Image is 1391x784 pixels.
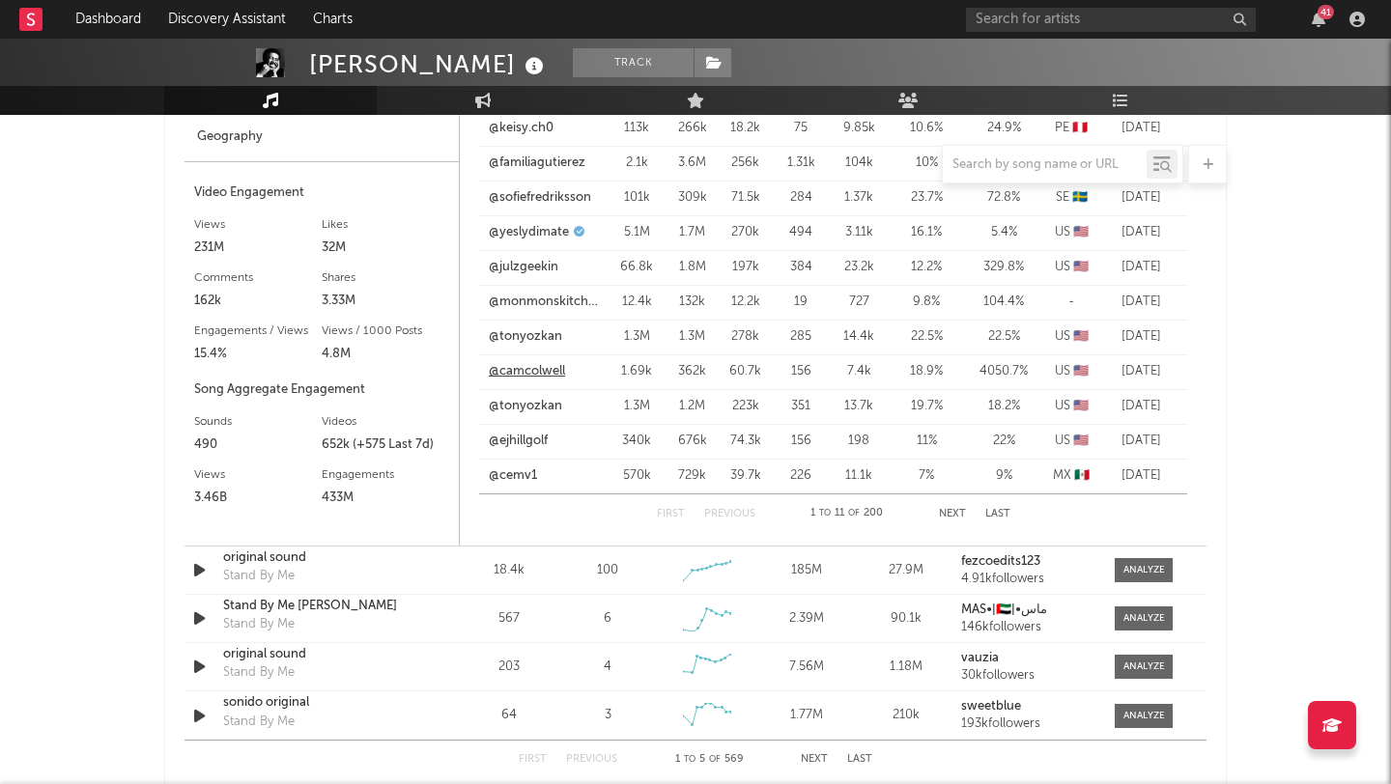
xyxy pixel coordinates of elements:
div: [DATE] [1105,397,1178,416]
div: 3.46B [194,487,322,510]
div: 11.1k [835,466,883,486]
div: 340k [612,432,661,451]
div: 490 [194,434,322,457]
div: [DATE] [1105,258,1178,277]
div: 75 [777,119,825,138]
div: original sound [223,548,425,568]
div: US [1047,258,1095,277]
div: 362k [670,362,714,381]
a: @monmonskitchen1 [489,293,603,312]
div: 4.8M [322,343,449,366]
div: 146k followers [961,621,1095,634]
a: @tonyozkan [489,327,562,347]
strong: fezcoedits123 [961,555,1040,568]
a: @yeslydimate [489,223,569,242]
div: 60.7k [724,362,767,381]
span: of [848,509,860,518]
div: 113k [612,119,661,138]
div: 567 [464,609,554,629]
div: Comments [194,266,322,290]
div: 12.2k [724,293,767,312]
div: 32M [322,237,449,260]
div: 9.85k [835,119,883,138]
div: 1.37k [835,188,883,208]
button: Next [939,509,966,519]
div: original sound [223,645,425,664]
div: 24.9 % [970,119,1037,138]
span: 🇺🇸 [1073,226,1089,238]
div: 1.18M [862,658,951,677]
a: fezcoedits123 [961,555,1095,569]
div: 231M [194,237,322,260]
div: 570k [612,466,661,486]
div: 266k [670,119,714,138]
a: @cemv1 [489,466,537,486]
div: 5.4 % [970,223,1037,242]
div: SE [1047,188,1095,208]
div: 652k (+575 Last 7d) [322,434,449,457]
input: Search for artists [966,8,1256,32]
div: Stand By Me [223,713,295,732]
div: 285 [777,327,825,347]
div: Views [194,213,322,237]
div: Likes [322,213,449,237]
div: 64 [464,706,554,725]
div: 23.2k [835,258,883,277]
strong: MAS•|🇦🇪|•ماس [961,603,1047,616]
div: Video Engagement [194,182,449,205]
div: [DATE] [1105,432,1178,451]
div: 132k [670,293,714,312]
div: 494 [777,223,825,242]
div: 3.11k [835,223,883,242]
div: Engagements [322,463,449,487]
div: Views / 1000 Posts [322,320,449,343]
div: 22.5 % [970,327,1037,347]
div: 10.6 % [893,119,960,138]
div: [DATE] [1105,188,1178,208]
span: 🇺🇸 [1073,330,1089,343]
a: @tonyozkan [489,397,562,416]
div: 9.8 % [893,293,960,312]
div: Engagements / Views [194,320,322,343]
button: 41 [1312,12,1325,27]
div: 18.4k [464,561,554,580]
div: 1.7M [670,223,714,242]
div: Views [194,463,322,487]
div: [DATE] [1105,362,1178,381]
div: [DATE] [1105,327,1178,347]
div: 1.77M [762,706,852,725]
span: to [684,755,695,764]
div: US [1047,397,1095,416]
div: 676k [670,432,714,451]
div: US [1047,362,1095,381]
a: vauzia [961,652,1095,665]
div: Geography [185,113,459,162]
a: MAS•|🇦🇪|•ماس [961,603,1095,617]
div: 270k [724,223,767,242]
div: 226 [777,466,825,486]
div: 7 % [893,466,960,486]
div: 193k followers [961,717,1095,731]
div: - [1047,293,1095,312]
div: 1.69k [612,362,661,381]
button: Track [573,48,694,77]
div: 329.8 % [970,258,1037,277]
div: 1.3M [670,327,714,347]
span: of [709,755,721,764]
div: 1.8M [670,258,714,277]
div: 203 [464,658,554,677]
div: 7.4k [835,362,883,381]
a: @julzgeekin [489,258,558,277]
div: 19.7 % [893,397,960,416]
div: 309k [670,188,714,208]
span: 🇵🇪 [1072,122,1088,134]
div: 210k [862,706,951,725]
a: @sofiefredriksson [489,188,591,208]
div: 14.4k [835,327,883,347]
button: Previous [704,509,755,519]
div: 4050.7 % [970,362,1037,381]
div: 278k [724,327,767,347]
div: 16.1 % [893,223,960,242]
div: Stand By Me [223,663,295,683]
div: [DATE] [1105,293,1178,312]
